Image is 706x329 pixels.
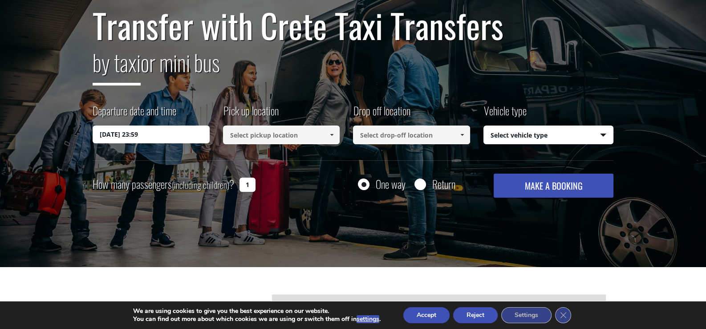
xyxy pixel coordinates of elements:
label: How many passengers ? [93,174,234,195]
button: MAKE A BOOKING [494,174,613,198]
button: Settings [501,307,552,323]
input: Select pickup location [223,126,340,144]
input: Select drop-off location [353,126,470,144]
p: We are using cookies to give you the best experience on our website. [133,307,381,315]
label: Departure date and time [93,103,176,126]
button: settings [357,315,379,323]
h1: Transfer with Crete Taxi Transfers [93,7,613,44]
button: Close GDPR Cookie Banner [555,307,571,323]
label: Pick up location [223,103,279,126]
h2: or mini bus [93,44,613,92]
a: Show All Items [454,126,469,144]
div: [GEOGRAPHIC_DATA] [272,294,606,314]
label: Drop off location [353,103,410,126]
p: You can find out more about which cookies we are using or switch them off in . [133,315,381,323]
label: One way [376,179,406,190]
button: Accept [403,307,450,323]
span: by taxi [93,45,141,85]
small: (including children) [172,178,229,191]
span: Select vehicle type [484,126,613,145]
a: Show All Items [325,126,339,144]
label: Vehicle type [483,103,527,126]
button: Reject [453,307,498,323]
label: Return [432,179,455,190]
